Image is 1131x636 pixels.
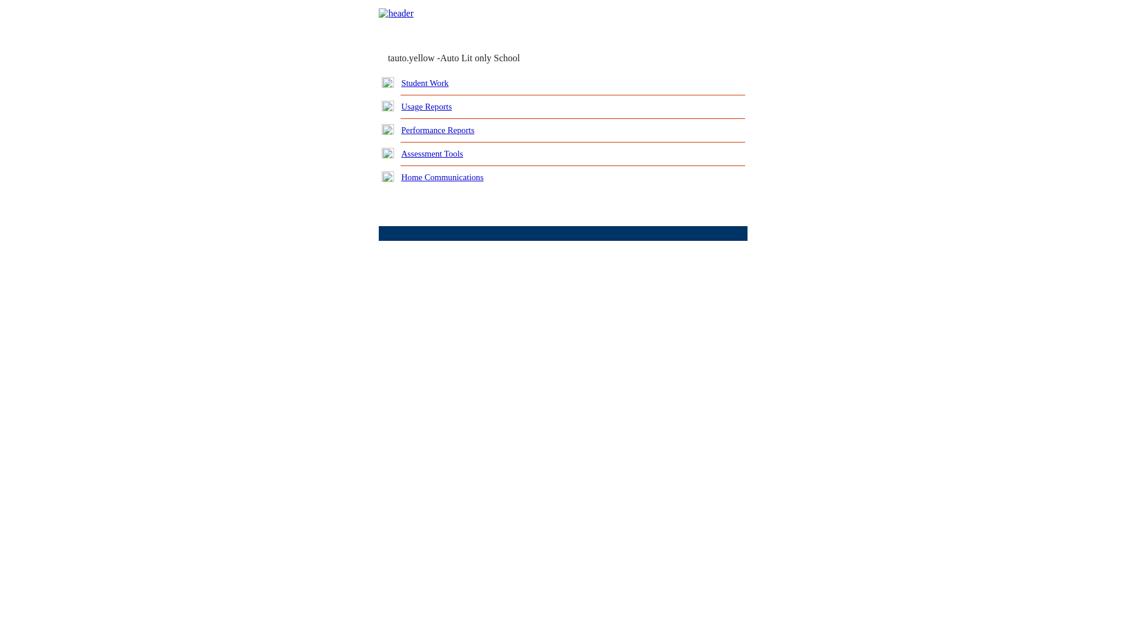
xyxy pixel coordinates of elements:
[382,101,394,111] img: plus.gif
[382,124,394,135] img: plus.gif
[382,77,394,88] img: plus.gif
[401,102,452,111] a: Usage Reports
[382,148,394,158] img: plus.gif
[388,53,604,64] td: tauto.yellow -
[401,78,448,88] a: Student Work
[379,8,414,19] img: header
[401,125,474,135] a: Performance Reports
[382,171,394,182] img: plus.gif
[440,53,520,63] nobr: Auto Lit only School
[401,173,484,182] a: Home Communications
[401,149,463,158] a: Assessment Tools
